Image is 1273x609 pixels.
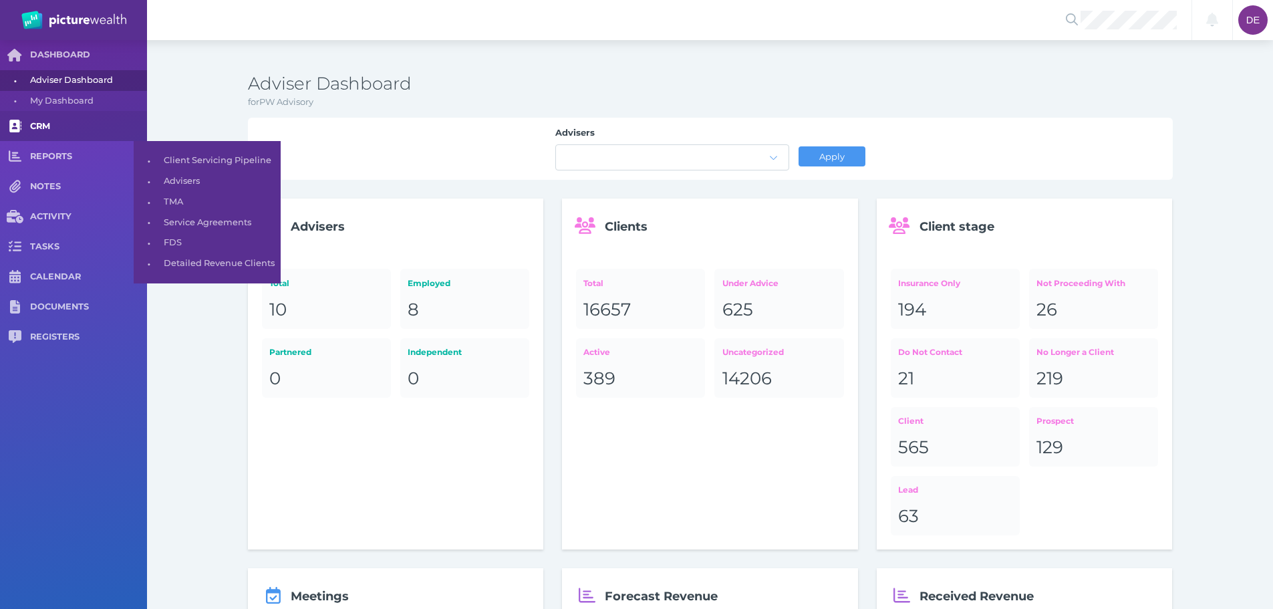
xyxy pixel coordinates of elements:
[583,368,698,390] div: 389
[920,219,994,234] span: Client stage
[164,233,276,253] span: FDS
[605,219,648,234] span: Clients
[722,368,837,390] div: 14206
[164,192,276,213] span: TMA
[248,96,1173,109] p: for PW Advisory
[408,299,522,322] div: 8
[1036,299,1151,322] div: 26
[714,269,843,328] a: Under Advice625
[1036,347,1114,357] span: No Longer a Client
[134,194,164,211] span: •
[134,152,164,169] span: •
[1036,368,1151,390] div: 219
[134,213,281,233] a: •Service Agreements
[21,11,126,29] img: PW
[898,505,1012,528] div: 63
[291,589,349,604] span: Meetings
[1036,278,1125,288] span: Not Proceeding With
[898,347,962,357] span: Do Not Contact
[164,253,276,274] span: Detailed Revenue Clients
[400,338,529,398] a: Independent0
[164,150,276,171] span: Client Servicing Pipeline
[30,151,147,162] span: REPORTS
[134,214,164,231] span: •
[1036,416,1074,426] span: Prospect
[605,589,718,604] span: Forecast Revenue
[799,146,865,166] button: Apply
[583,278,603,288] span: Total
[813,151,850,162] span: Apply
[134,235,164,251] span: •
[30,91,142,112] span: My Dashboard
[576,338,705,398] a: Active389
[134,233,281,253] a: •FDS
[30,332,147,343] span: REGISTERS
[1246,15,1260,25] span: DE
[262,338,391,398] a: Partnered0
[30,211,147,223] span: ACTIVITY
[134,173,164,190] span: •
[408,347,462,357] span: Independent
[30,271,147,283] span: CALENDAR
[134,255,164,272] span: •
[269,347,311,357] span: Partnered
[134,192,281,213] a: •TMA
[30,70,142,91] span: Adviser Dashboard
[576,269,705,328] a: Total16657
[722,278,779,288] span: Under Advice
[30,181,147,193] span: NOTES
[722,299,837,322] div: 625
[164,213,276,233] span: Service Agreements
[898,437,1012,459] div: 565
[164,171,276,192] span: Advisers
[898,485,918,495] span: Lead
[920,589,1034,604] span: Received Revenue
[555,127,789,144] label: Advisers
[583,347,610,357] span: Active
[291,219,345,234] span: Advisers
[30,49,147,61] span: DASHBOARD
[269,278,289,288] span: Total
[408,368,522,390] div: 0
[898,368,1012,390] div: 21
[134,150,281,171] a: •Client Servicing Pipeline
[134,171,281,192] a: •Advisers
[262,269,391,328] a: Total10
[269,368,384,390] div: 0
[30,121,147,132] span: CRM
[408,278,450,288] span: Employed
[248,73,1173,96] h3: Adviser Dashboard
[1036,437,1151,459] div: 129
[722,347,784,357] span: Uncategorized
[898,416,924,426] span: Client
[134,253,281,274] a: •Detailed Revenue Clients
[30,301,147,313] span: DOCUMENTS
[1238,5,1268,35] div: Darcie Ercegovich
[269,299,384,322] div: 10
[583,299,698,322] div: 16657
[898,278,960,288] span: Insurance Only
[400,269,529,328] a: Employed8
[898,299,1012,322] div: 194
[30,241,147,253] span: TASKS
